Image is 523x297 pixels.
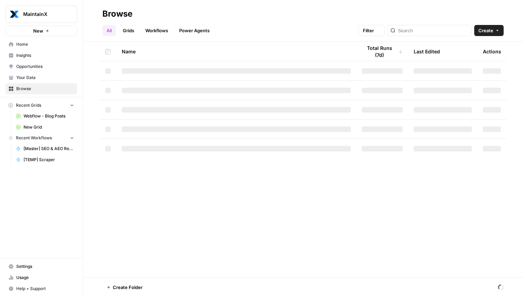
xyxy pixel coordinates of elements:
a: Settings [6,261,77,272]
span: Opportunities [16,63,74,70]
span: [Master] SEO & AEO Refresh [24,146,74,152]
span: Help + Support [16,286,74,292]
span: Usage [16,274,74,281]
span: New [33,27,43,34]
a: New Grid [13,122,77,133]
span: Recent Grids [16,102,41,108]
span: Browse [16,86,74,92]
span: Filter [363,27,374,34]
div: Browse [102,8,132,19]
button: Create [474,25,504,36]
button: Help + Support [6,283,77,294]
div: Name [122,42,351,61]
button: Workspace: MaintainX [6,6,77,23]
div: Actions [483,42,501,61]
span: Your Data [16,75,74,81]
span: [TEMP] Scraper [24,157,74,163]
a: Webflow - Blog Posts [13,111,77,122]
a: Browse [6,83,77,94]
a: Power Agents [175,25,214,36]
a: Workflows [141,25,172,36]
span: Create [478,27,493,34]
div: Last Edited [414,42,440,61]
a: Grids [119,25,138,36]
a: Your Data [6,72,77,83]
div: Total Runs (7d) [362,42,403,61]
a: All [102,25,116,36]
span: Webflow - Blog Posts [24,113,74,119]
a: [Master] SEO & AEO Refresh [13,143,77,154]
a: Insights [6,50,77,61]
button: Create Folder [102,282,147,293]
button: Filter [358,25,385,36]
span: New Grid [24,124,74,130]
img: MaintainX Logo [8,8,20,20]
input: Search [398,27,468,34]
a: Home [6,39,77,50]
button: New [6,26,77,36]
span: Insights [16,52,74,59]
button: Recent Grids [6,100,77,111]
span: Recent Workflows [16,135,52,141]
a: Usage [6,272,77,283]
button: Recent Workflows [6,133,77,143]
span: Create Folder [113,284,143,291]
a: [TEMP] Scraper [13,154,77,165]
span: MaintainX [23,11,65,18]
span: Home [16,41,74,47]
span: Settings [16,263,74,270]
a: Opportunities [6,61,77,72]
